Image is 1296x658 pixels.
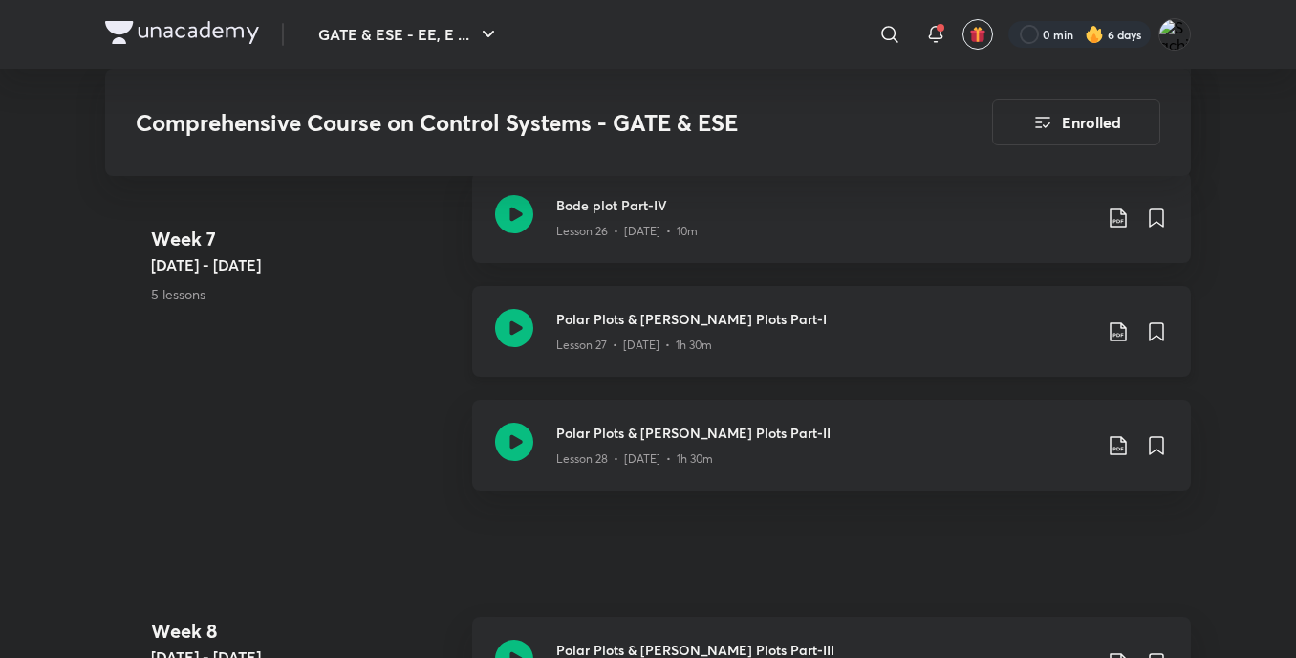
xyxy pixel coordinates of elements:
[151,225,457,253] h4: Week 7
[151,284,457,304] p: 5 lessons
[472,400,1191,514] a: Polar Plots & [PERSON_NAME] Plots Part-IILesson 28 • [DATE] • 1h 30m
[136,109,884,137] h3: Comprehensive Course on Control Systems - GATE & ESE
[472,286,1191,400] a: Polar Plots & [PERSON_NAME] Plots Part-ILesson 27 • [DATE] • 1h 30m
[105,21,259,49] a: Company Logo
[1158,18,1191,51] img: Sachin Sonkar
[1085,25,1104,44] img: streak
[556,423,1091,443] h3: Polar Plots & [PERSON_NAME] Plots Part-II
[151,253,457,276] h5: [DATE] - [DATE]
[472,172,1191,286] a: Bode plot Part-IVLesson 26 • [DATE] • 10m
[307,15,511,54] button: GATE & ESE - EE, E ...
[556,195,1091,215] h3: Bode plot Part-IV
[151,617,457,646] h4: Week 8
[969,26,986,43] img: avatar
[105,21,259,44] img: Company Logo
[556,337,712,354] p: Lesson 27 • [DATE] • 1h 30m
[556,450,713,468] p: Lesson 28 • [DATE] • 1h 30m
[556,223,698,240] p: Lesson 26 • [DATE] • 10m
[556,309,1091,329] h3: Polar Plots & [PERSON_NAME] Plots Part-I
[962,19,993,50] button: avatar
[992,99,1160,145] button: Enrolled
